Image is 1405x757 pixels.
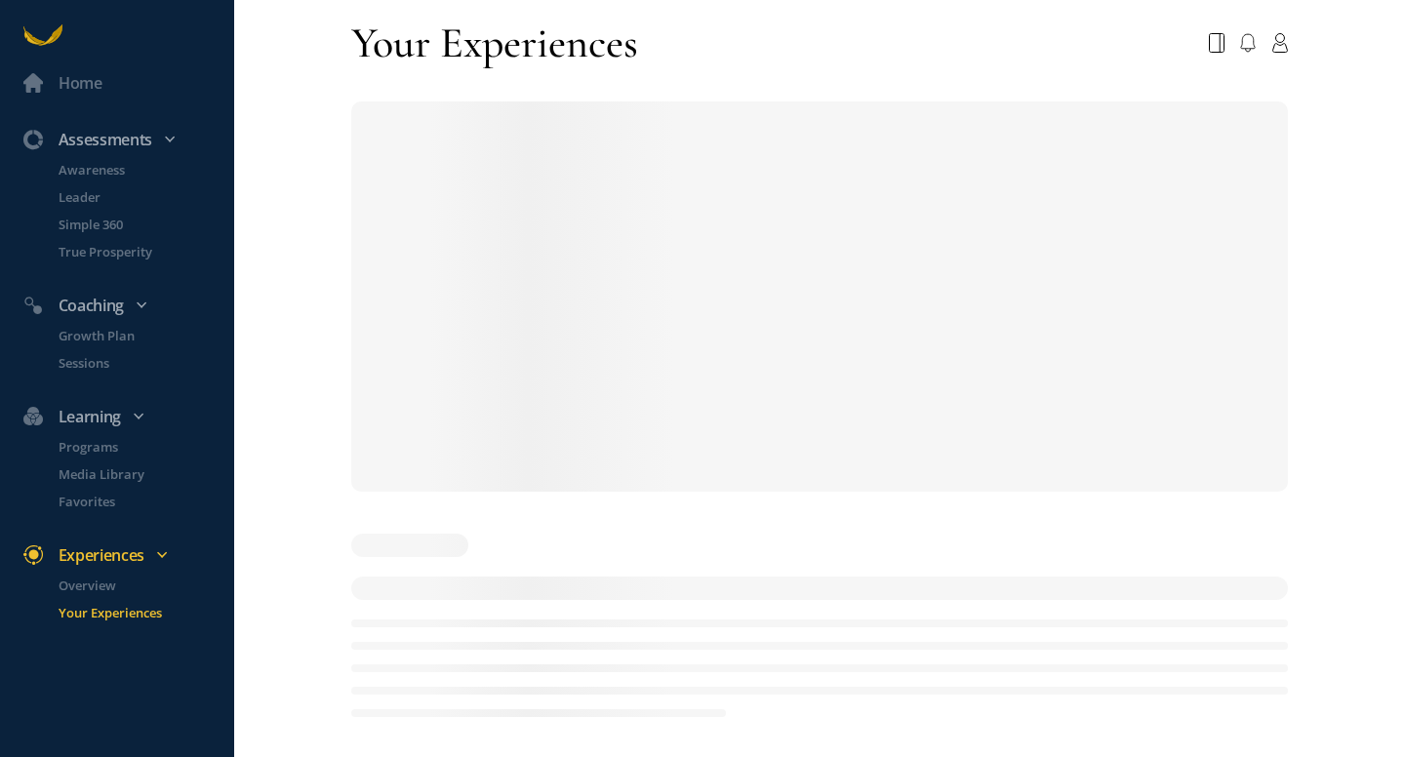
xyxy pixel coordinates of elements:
[12,293,242,318] div: Coaching
[35,160,234,179] a: Awareness
[59,242,230,261] p: True Prosperity
[35,353,234,373] a: Sessions
[35,437,234,457] a: Programs
[35,326,234,345] a: Growth Plan
[59,326,230,345] p: Growth Plan
[12,404,242,429] div: Learning
[35,603,234,622] a: Your Experiences
[59,70,102,96] div: Home
[35,187,234,207] a: Leader
[35,215,234,234] a: Simple 360
[59,353,230,373] p: Sessions
[59,160,230,179] p: Awareness
[59,603,230,622] p: Your Experiences
[59,576,230,595] p: Overview
[35,492,234,511] a: Favorites
[12,542,242,568] div: Experiences
[59,492,230,511] p: Favorites
[59,215,230,234] p: Simple 360
[12,127,242,152] div: Assessments
[59,464,230,484] p: Media Library
[59,187,230,207] p: Leader
[35,464,234,484] a: Media Library
[351,16,638,70] div: Your Experiences
[35,242,234,261] a: True Prosperity
[59,437,230,457] p: Programs
[35,576,234,595] a: Overview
